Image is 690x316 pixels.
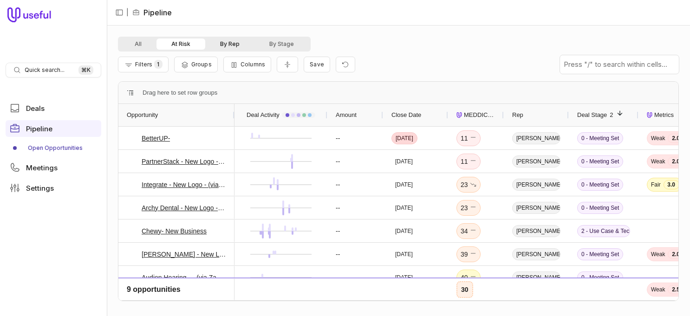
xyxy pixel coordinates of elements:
a: Archy Dental - New Logo - (via Zap Automation) [142,202,226,213]
a: Pipeline [6,120,101,137]
div: -- [336,295,340,306]
a: Deals [6,100,101,116]
span: [PERSON_NAME] [512,179,560,191]
a: [PERSON_NAME] - New Logo - (via Zap Automation) [142,249,226,260]
time: [DATE] [395,158,413,165]
span: [PERSON_NAME] [512,295,560,307]
span: Fair [651,181,661,188]
span: 3.0 [664,296,679,305]
span: [PERSON_NAME] [512,155,560,168]
span: Rep [512,110,523,121]
div: -- [336,156,340,167]
a: BetterUP- [142,133,170,144]
span: 0 - Meeting Set [577,202,623,214]
span: 0 - Meeting Set [577,179,623,191]
button: At Risk [156,39,205,50]
span: Weak [651,251,665,258]
span: No change [470,202,476,213]
div: -- [336,133,340,144]
span: Metrics [654,110,674,121]
span: Deal Activity [247,110,280,121]
div: 23 [461,202,476,213]
span: Opportunity [127,110,158,121]
span: 1 [154,60,162,69]
button: Collapse all rows [277,57,298,73]
button: All [120,39,156,50]
div: 11 [461,156,476,167]
div: -- [336,179,340,190]
a: Meetings [6,159,101,176]
li: Pipeline [132,7,172,18]
time: [DATE] [396,297,413,304]
button: By Rep [205,39,254,50]
div: MEDDICC Score [456,104,495,126]
button: Collapse sidebar [112,6,126,19]
button: Columns [223,57,271,72]
span: [PERSON_NAME] [512,202,560,214]
a: Settings [6,180,101,196]
span: 0 - Meeting Set [577,248,623,260]
span: Groups [191,61,212,68]
span: 3.0 [664,180,679,189]
span: No change [470,226,476,237]
div: -- [336,249,340,260]
div: Pipeline submenu [6,141,101,155]
span: 2.0 [668,250,683,259]
div: 40 [461,272,476,283]
span: Deal Stage [577,110,607,121]
div: 39 [461,249,476,260]
span: 2 [607,110,613,121]
span: Close Date [391,110,421,121]
a: Open Opportunities [6,141,101,155]
span: Drag here to set row groups [143,87,217,98]
span: [PERSON_NAME] [512,248,560,260]
span: Deals [26,105,45,112]
button: Group Pipeline [174,57,218,72]
span: Pipeline [26,125,52,132]
div: Row Groups [143,87,217,98]
span: Quick search... [25,66,65,74]
kbd: ⌘ K [78,65,93,75]
span: 0 - Meeting Set [577,271,623,284]
button: Create a new saved view [304,57,330,72]
span: Meetings [26,164,58,171]
span: [PERSON_NAME] [512,225,560,237]
button: By Stage [254,39,309,50]
span: 2.0 [668,157,683,166]
span: 0 - Meeting Set [577,155,623,168]
span: Weak [651,158,665,165]
time: [DATE] [395,251,413,258]
span: Settings [26,185,54,192]
span: No change [470,249,476,260]
span: 0 - Meeting Set [577,295,623,307]
span: No change [470,295,476,306]
div: 23 [461,179,476,190]
div: 44 [461,295,476,306]
span: Save [310,61,324,68]
time: [DATE] [396,135,413,142]
span: Amount [336,110,357,121]
time: [DATE] [395,204,413,212]
button: Reset view [336,57,355,73]
span: 0 - Meeting Set [577,132,623,144]
span: MEDDICC Score [464,110,495,121]
a: Audien Hearing --- (via Zap Automation) [142,272,226,283]
div: 34 [461,226,476,237]
span: No change [470,272,476,283]
time: [DATE] [395,274,413,281]
div: 11 [461,133,476,144]
input: Press "/" to search within cells... [560,55,679,74]
a: OpenAI - New Business [142,295,211,306]
time: [DATE] [395,181,413,188]
div: -- [336,272,340,283]
a: Integrate - New Logo - (via Zap Automation) [142,179,226,190]
button: Filter Pipeline [118,57,169,72]
span: Fair [651,297,661,304]
span: Filters [135,61,152,68]
time: [DATE] [395,227,413,235]
span: | [126,7,129,18]
div: -- [336,202,340,213]
span: Columns [241,61,265,68]
span: No change [470,133,476,144]
span: [PERSON_NAME] [512,132,560,144]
